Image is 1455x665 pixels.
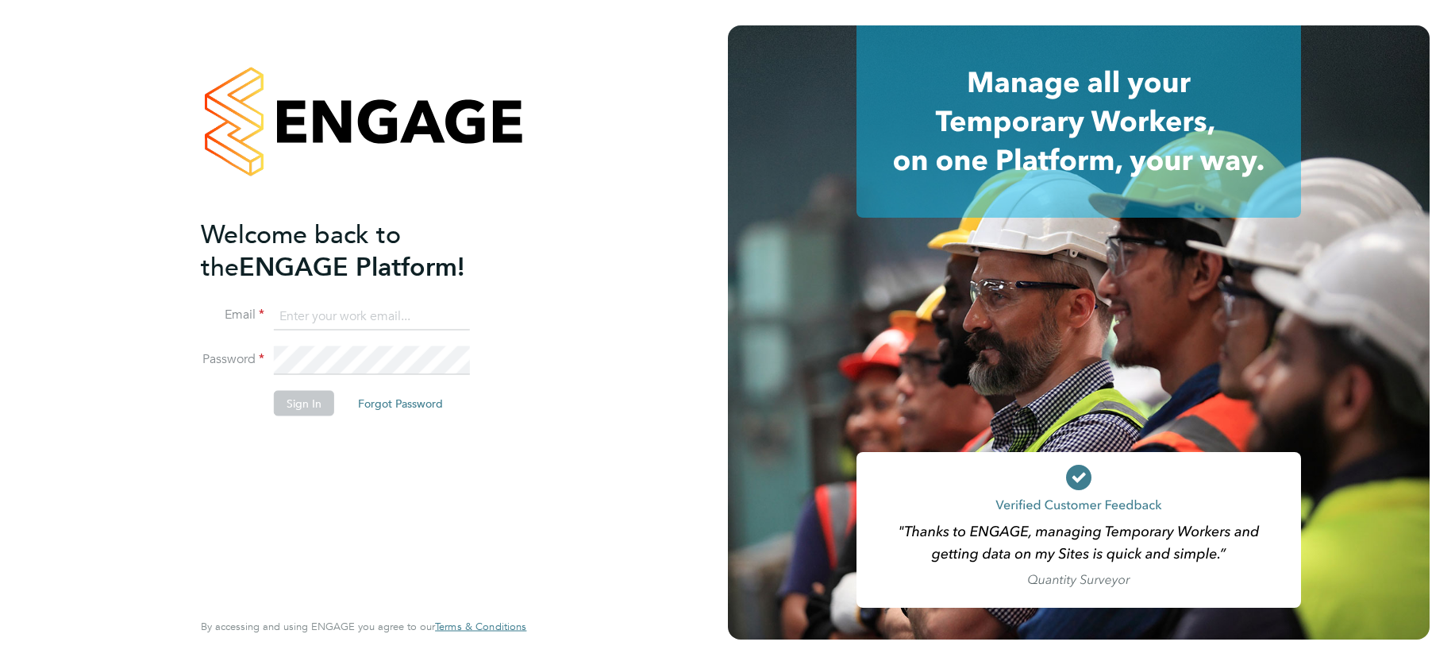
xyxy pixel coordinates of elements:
label: Password [201,351,264,368]
h2: ENGAGE Platform! [201,218,510,283]
input: Enter your work email... [274,302,470,331]
button: Forgot Password [345,391,456,416]
span: By accessing and using ENGAGE you agree to our [201,620,526,633]
label: Email [201,307,264,323]
span: Welcome back to the [201,218,401,282]
span: Terms & Conditions [435,620,526,633]
button: Sign In [274,391,334,416]
a: Terms & Conditions [435,621,526,633]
